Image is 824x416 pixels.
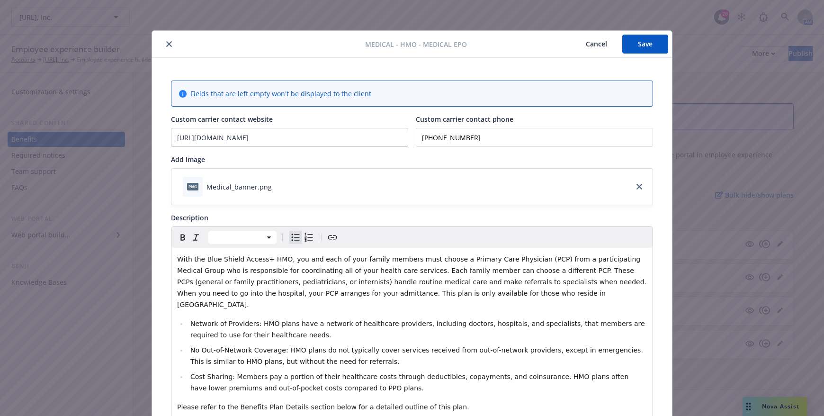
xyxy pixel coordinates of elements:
[571,35,622,54] button: Cancel
[326,231,339,244] button: Create link
[622,35,668,54] button: Save
[289,231,302,244] button: Bulleted list
[190,89,371,99] span: Fields that are left empty won't be displayed to the client
[190,373,631,392] span: Cost Sharing: Members pay a portion of their healthcare costs through deductibles, copayments, an...
[171,115,273,124] span: Custom carrier contact website
[187,183,198,190] span: png
[276,182,283,192] button: download file
[177,255,649,308] span: With the Blue Shield Access+ HMO, you and each of your family members must choose a Primary Care ...
[206,182,272,192] div: Medical_banner.png
[190,320,647,339] span: Network of Providers: HMO plans have a network of healthcare providers, including doctors, hospit...
[416,115,513,124] span: Custom carrier contact phone
[189,231,203,244] button: Italic
[416,128,653,147] input: Add custom carrier contact phone
[171,213,208,222] span: Description
[208,231,277,244] button: Block type
[190,346,645,365] span: No Out-of-Network Coverage: HMO plans do not typically cover services received from out-of-networ...
[171,128,408,146] input: Add custom carrier contact website
[365,39,467,49] span: Medical - HMO - Medical EPO
[163,38,175,50] button: close
[177,403,469,411] span: Please refer to the Benefits Plan Details section below for a detailed outline of this plan.
[176,231,189,244] button: Bold
[171,155,205,164] span: Add image
[302,231,315,244] button: Numbered list
[289,231,315,244] div: toggle group
[634,181,645,192] a: close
